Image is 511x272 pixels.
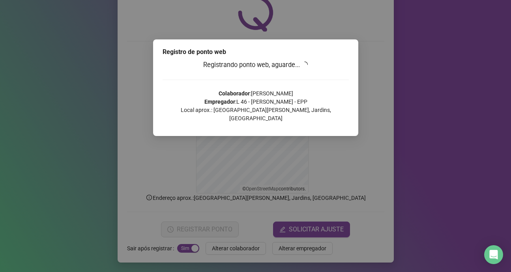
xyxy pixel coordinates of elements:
[204,99,235,105] strong: Empregador
[301,61,308,68] span: loading
[218,90,249,97] strong: Colaborador
[163,89,349,123] p: : [PERSON_NAME] : L 46 - [PERSON_NAME] - EPP Local aprox.: [GEOGRAPHIC_DATA][PERSON_NAME], Jardin...
[484,245,503,264] div: Open Intercom Messenger
[163,47,349,57] div: Registro de ponto web
[163,60,349,70] h3: Registrando ponto web, aguarde...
